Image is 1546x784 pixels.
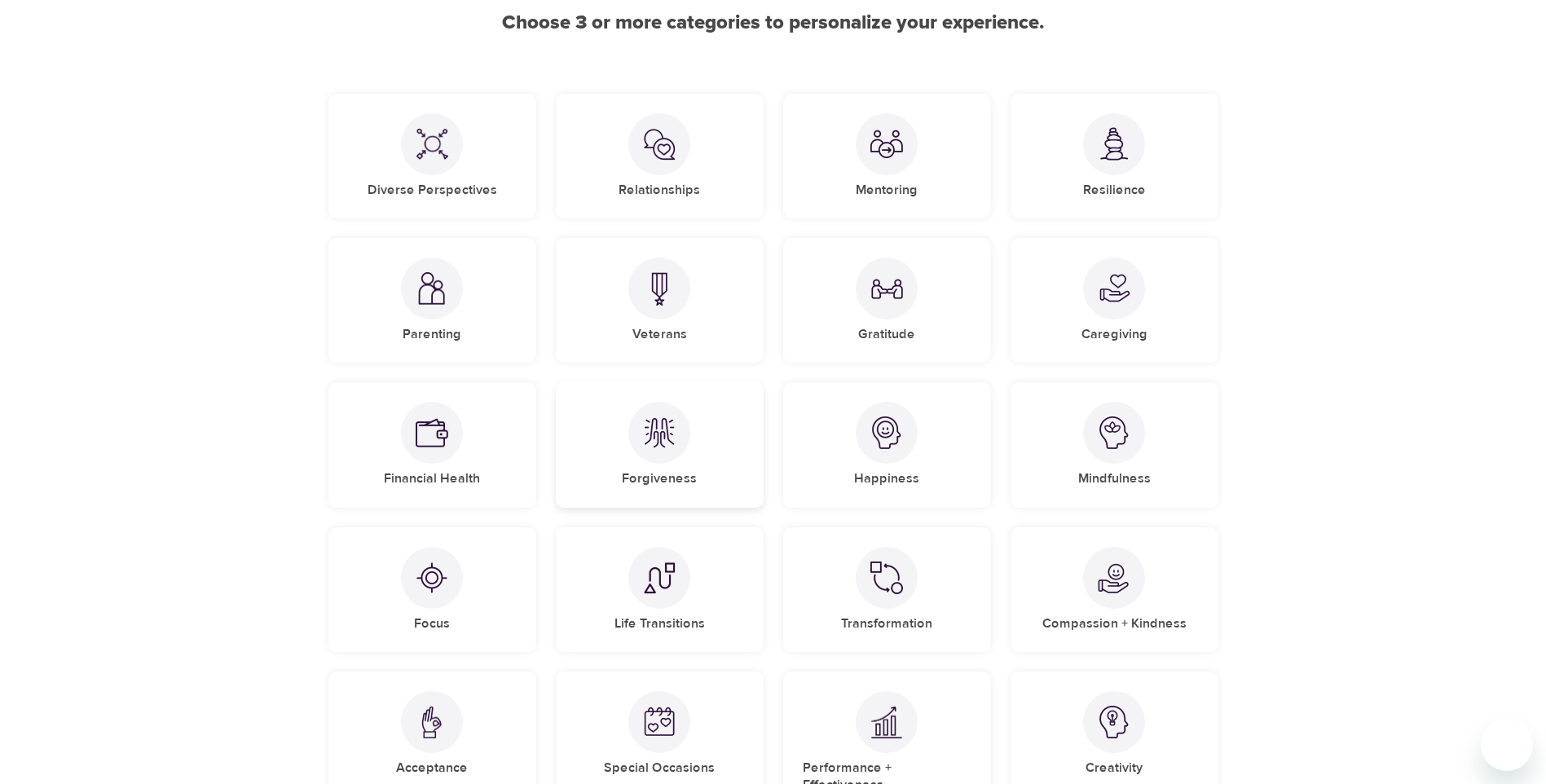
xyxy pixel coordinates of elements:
h5: Gratitude [858,326,915,343]
h5: Veterans [632,326,687,343]
img: Performance + Effectiveness [870,706,903,739]
h5: Resilience [1083,182,1146,199]
img: Resilience [1098,127,1130,161]
img: Happiness [870,416,903,449]
h5: Parenting [403,326,461,343]
img: Focus [416,562,448,594]
div: FocusFocus [328,527,536,652]
img: Compassion + Kindness [1098,562,1130,594]
h5: Creativity [1086,760,1143,777]
img: Transformation [870,562,903,594]
div: RelationshipsRelationships [556,94,764,218]
div: Compassion + KindnessCompassion + Kindness [1011,527,1218,652]
div: HappinessHappiness [783,382,991,507]
div: Financial HealthFinancial Health [328,382,536,507]
img: Relationships [643,128,676,161]
div: TransformationTransformation [783,527,991,652]
img: Diverse Perspectives [416,128,448,161]
h5: Focus [414,615,450,632]
div: MentoringMentoring [783,94,991,218]
img: Parenting [416,272,448,306]
h5: Caregiving [1081,326,1147,343]
iframe: Button to launch messaging window [1481,719,1533,771]
h5: Special Occasions [604,760,715,777]
img: Acceptance [416,706,448,739]
h5: Diverse Perspectives [368,182,497,199]
img: Special Occasions [643,706,676,738]
img: Financial Health [416,416,448,449]
div: GratitudeGratitude [783,238,991,363]
div: Life TransitionsLife Transitions [556,527,764,652]
div: ForgivenessForgiveness [556,382,764,507]
img: Mindfulness [1098,416,1130,449]
h5: Life Transitions [614,615,705,632]
h5: Relationships [619,182,700,199]
h5: Mindfulness [1078,470,1151,487]
div: VeteransVeterans [556,238,764,363]
img: Forgiveness [643,416,676,449]
div: CaregivingCaregiving [1011,238,1218,363]
h2: Choose 3 or more categories to personalize your experience. [328,11,1218,35]
img: Life Transitions [643,562,676,594]
h5: Acceptance [396,760,468,777]
div: ResilienceResilience [1011,94,1218,218]
img: Creativity [1098,706,1130,738]
h5: Forgiveness [622,470,697,487]
h5: Transformation [841,615,932,632]
div: MindfulnessMindfulness [1011,382,1218,507]
h5: Financial Health [384,470,480,487]
img: Gratitude [870,272,903,305]
h5: Compassion + Kindness [1042,615,1187,632]
div: ParentingParenting [328,238,536,363]
img: Caregiving [1098,272,1130,305]
div: Diverse PerspectivesDiverse Perspectives [328,94,536,218]
h5: Mentoring [856,182,918,199]
img: Mentoring [870,128,903,161]
img: Veterans [643,272,676,306]
h5: Happiness [854,470,919,487]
